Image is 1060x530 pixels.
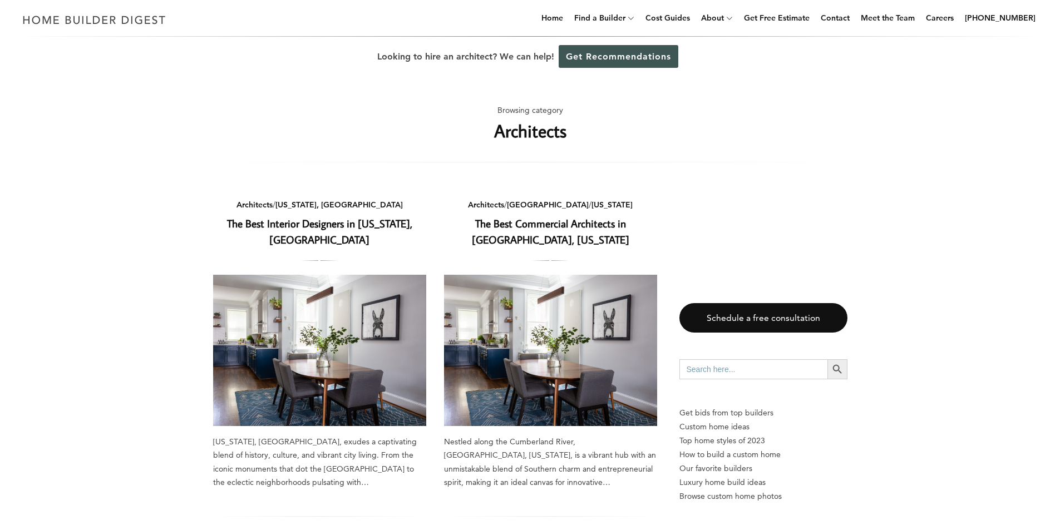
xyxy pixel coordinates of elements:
p: Get bids from top builders [679,406,847,420]
a: Schedule a free consultation [679,303,847,333]
div: [US_STATE], [GEOGRAPHIC_DATA], exudes a captivating blend of history, culture, and vibrant city l... [213,435,426,489]
a: The Best Interior Designers in [US_STATE], [GEOGRAPHIC_DATA] [213,275,426,426]
div: Nestled along the Cumberland River, [GEOGRAPHIC_DATA], [US_STATE], is a vibrant hub with an unmis... [444,435,657,489]
a: The Best Interior Designers in [US_STATE], [GEOGRAPHIC_DATA] [227,216,412,246]
a: Architects [236,200,273,210]
a: Custom home ideas [679,420,847,434]
a: How to build a custom home [679,448,847,462]
img: Home Builder Digest [18,9,171,31]
a: [US_STATE], [GEOGRAPHIC_DATA] [275,200,403,210]
svg: Search [831,363,844,375]
span: Browsing category [497,103,563,117]
a: [US_STATE] [591,200,633,210]
a: The Best Commercial Architects in [GEOGRAPHIC_DATA], [US_STATE] [444,275,657,426]
div: / [213,198,426,212]
a: Get Recommendations [559,45,678,68]
a: Top home styles of 2023 [679,434,847,448]
a: Our favorite builders [679,462,847,475]
a: Luxury home build ideas [679,475,847,489]
a: Architects [468,200,504,210]
a: Browse custom home photos [679,489,847,503]
div: / / [444,198,657,212]
iframe: Drift Widget Chat Controller [846,450,1047,517]
a: [GEOGRAPHIC_DATA] [507,200,589,210]
input: Search here... [679,359,827,379]
a: The Best Commercial Architects in [GEOGRAPHIC_DATA], [US_STATE] [472,216,629,246]
h1: Architects [494,117,566,144]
